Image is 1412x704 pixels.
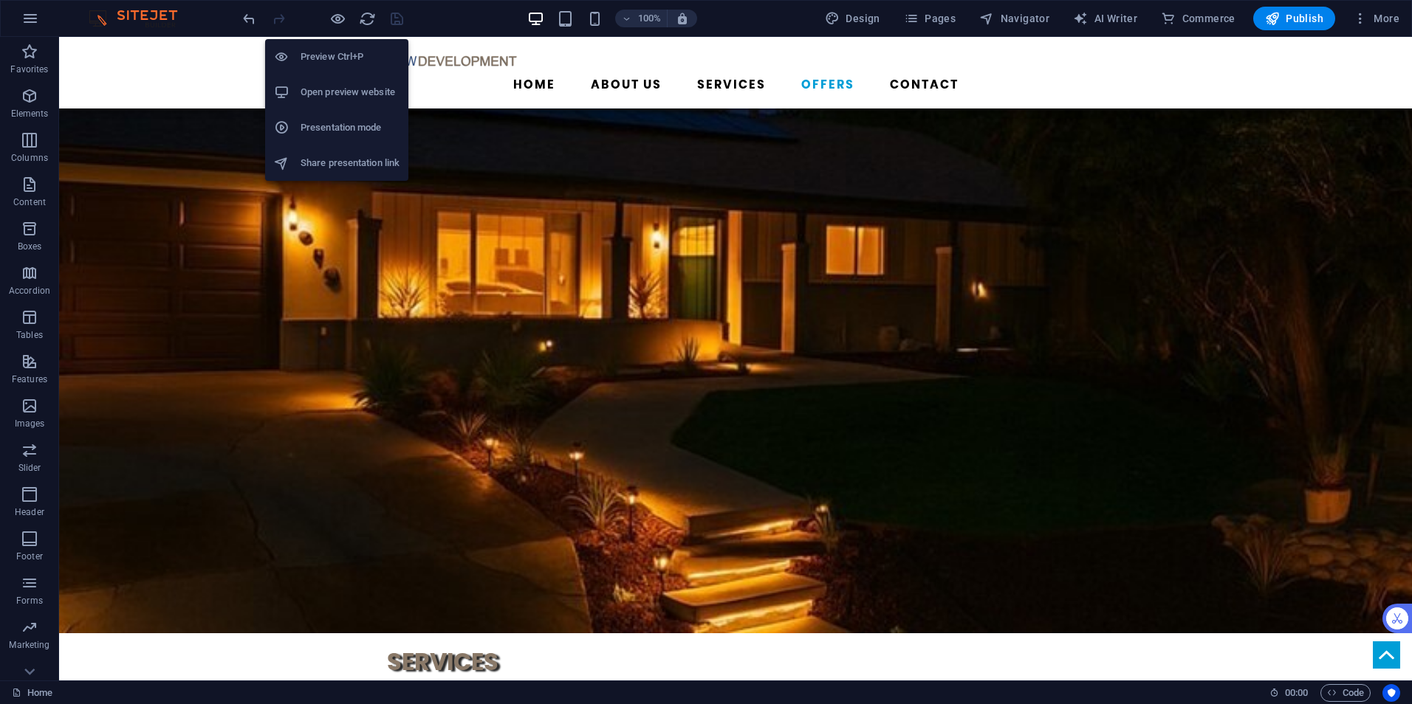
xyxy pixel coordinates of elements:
button: Design [819,7,886,30]
p: Header [15,506,44,518]
a: Click to cancel selection. Double-click to open Pages [12,684,52,702]
div: Design (Ctrl+Alt+Y) [819,7,886,30]
p: Columns [11,152,48,164]
span: 00 00 [1285,684,1308,702]
h6: Share presentation link [301,154,400,172]
span: Design [825,11,880,26]
p: Forms [16,595,43,607]
img: Editor Logo [85,10,196,27]
span: More [1353,11,1399,26]
p: Accordion [9,285,50,297]
span: AI Writer [1073,11,1137,26]
span: Navigator [979,11,1049,26]
i: Reload page [359,10,376,27]
button: Pages [898,7,962,30]
span: : [1295,687,1298,698]
i: On resize automatically adjust zoom level to fit chosen device. [676,12,689,25]
h6: Open preview website [301,83,400,101]
p: Boxes [18,241,42,252]
p: Favorites [10,63,48,75]
span: Pages [904,11,956,26]
span: Publish [1265,11,1323,26]
p: Slider [18,462,41,474]
h6: Presentation mode [301,119,400,137]
button: AI Writer [1067,7,1143,30]
p: Elements [11,108,49,120]
p: Content [13,196,46,208]
p: Tables [16,329,43,341]
p: Images [15,418,45,429]
span: Code [1327,684,1364,702]
button: Commerce [1155,7,1241,30]
button: More [1347,7,1405,30]
button: Code [1320,684,1371,702]
p: Features [12,373,47,385]
span: Commerce [1161,11,1235,26]
button: Usercentrics [1382,684,1400,702]
button: 100% [615,10,668,27]
p: Footer [16,551,43,562]
h6: Session time [1269,684,1309,702]
button: Navigator [973,7,1055,30]
h6: Preview Ctrl+P [301,48,400,66]
h6: 100% [637,10,661,27]
button: reload [358,10,376,27]
button: undo [240,10,258,27]
button: Publish [1253,7,1335,30]
p: Marketing [9,639,49,651]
